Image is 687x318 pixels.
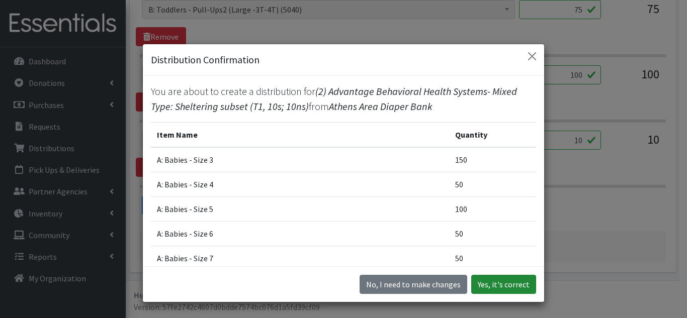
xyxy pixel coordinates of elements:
[449,147,536,172] td: 150
[151,246,449,270] td: A: Babies - Size 7
[151,221,449,246] td: A: Babies - Size 6
[151,122,449,147] th: Item Name
[449,122,536,147] th: Quantity
[151,172,449,196] td: A: Babies - Size 4
[449,246,536,270] td: 50
[449,221,536,246] td: 50
[151,147,449,172] td: A: Babies - Size 3
[360,275,467,294] button: No I need to make changes
[449,172,536,196] td: 50
[524,48,540,64] button: Close
[151,84,536,114] p: You are about to create a distribution for from
[471,275,536,294] button: Yes, it's correct
[151,85,517,113] span: (2) Advantage Behavioral Health Systems- Mixed Type: Sheltering subset (T1, 10s; 10ns)
[329,100,433,113] span: Athens Area Diaper Bank
[151,196,449,221] td: A: Babies - Size 5
[151,52,260,67] h5: Distribution Confirmation
[449,196,536,221] td: 100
